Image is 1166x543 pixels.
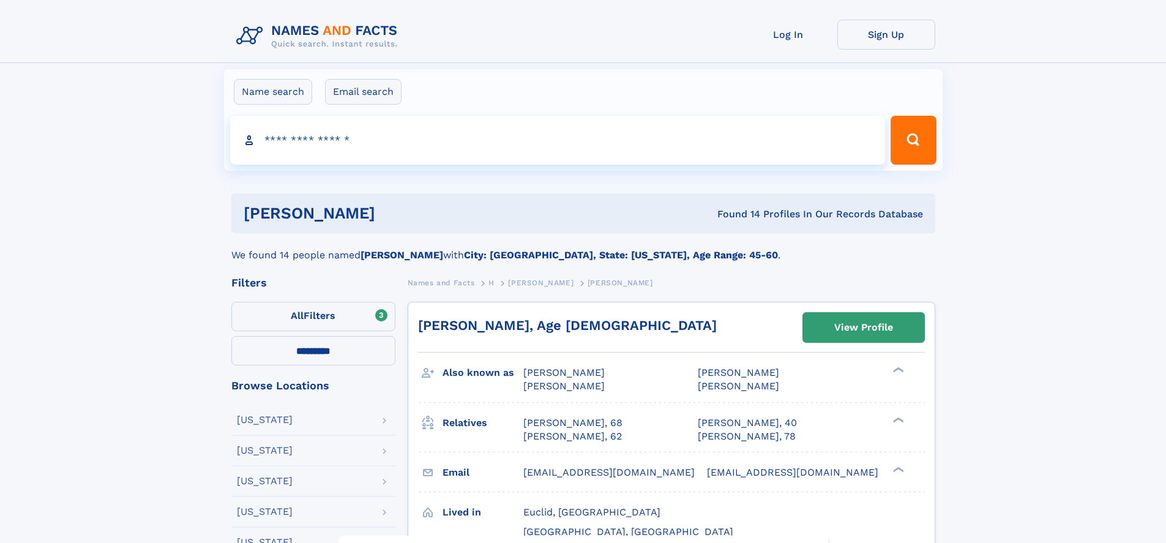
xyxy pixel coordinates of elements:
[588,279,653,287] span: [PERSON_NAME]
[443,362,523,383] h3: Also known as
[418,318,717,333] a: [PERSON_NAME], Age [DEMOGRAPHIC_DATA]
[546,208,923,221] div: Found 14 Profiles In Our Records Database
[508,279,574,287] span: [PERSON_NAME]
[325,79,402,105] label: Email search
[231,233,935,263] div: We found 14 people named with .
[523,430,622,443] a: [PERSON_NAME], 62
[291,310,304,321] span: All
[488,275,495,290] a: H
[244,206,547,221] h1: [PERSON_NAME]
[231,20,408,53] img: Logo Names and Facts
[231,277,395,288] div: Filters
[234,79,312,105] label: Name search
[698,380,779,392] span: [PERSON_NAME]
[698,430,796,443] a: [PERSON_NAME], 78
[890,416,905,424] div: ❯
[231,380,395,391] div: Browse Locations
[488,279,495,287] span: H
[237,446,293,455] div: [US_STATE]
[408,275,475,290] a: Names and Facts
[891,116,936,165] button: Search Button
[698,367,779,378] span: [PERSON_NAME]
[523,466,695,478] span: [EMAIL_ADDRESS][DOMAIN_NAME]
[464,249,778,261] b: City: [GEOGRAPHIC_DATA], State: [US_STATE], Age Range: 45-60
[803,313,924,342] a: View Profile
[443,413,523,433] h3: Relatives
[523,380,605,392] span: [PERSON_NAME]
[834,313,893,342] div: View Profile
[890,465,905,473] div: ❯
[698,416,797,430] a: [PERSON_NAME], 40
[230,116,886,165] input: search input
[523,506,660,518] span: Euclid, [GEOGRAPHIC_DATA]
[508,275,574,290] a: [PERSON_NAME]
[231,302,395,331] label: Filters
[443,462,523,483] h3: Email
[707,466,878,478] span: [EMAIL_ADDRESS][DOMAIN_NAME]
[837,20,935,50] a: Sign Up
[237,415,293,425] div: [US_STATE]
[361,249,443,261] b: [PERSON_NAME]
[523,416,622,430] a: [PERSON_NAME], 68
[237,476,293,486] div: [US_STATE]
[523,526,733,537] span: [GEOGRAPHIC_DATA], [GEOGRAPHIC_DATA]
[523,367,605,378] span: [PERSON_NAME]
[739,20,837,50] a: Log In
[237,507,293,517] div: [US_STATE]
[443,502,523,523] h3: Lived in
[890,366,905,374] div: ❯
